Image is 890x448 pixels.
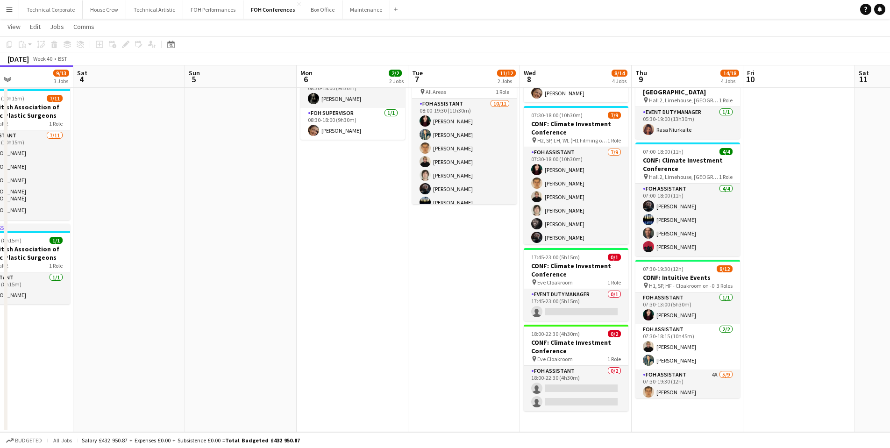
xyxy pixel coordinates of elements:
span: Hall 2, Limehouse, [GEOGRAPHIC_DATA] [649,97,719,104]
h3: CONF: Climate Investment Conference [524,338,628,355]
span: 9/13 [53,70,69,77]
span: Fri [747,69,755,77]
a: Edit [26,21,44,33]
app-job-card: 07:00-18:00 (11h)4/4CONF: Climate Investment Conference Hall 2, Limehouse, [GEOGRAPHIC_DATA]1 Rol... [635,142,740,256]
span: Mon [300,69,313,77]
div: 4 Jobs [721,78,739,85]
button: Technical Corporate [19,0,83,19]
span: 07:00-18:00 (11h) [643,148,684,155]
app-job-card: 07:30-19:30 (12h)8/12CONF: Intuitive Events H1, SP, HF - Cloakroom on -03 RolesFOH Assistant1/107... [635,260,740,398]
span: View [7,22,21,31]
span: 11 [857,74,869,85]
app-job-card: 07:30-18:00 (10h30m)7/9CONF: Climate Investment Conference H2, SP, LH, WL (H1 Filming only)1 Role... [524,106,628,244]
span: Total Budgeted £432 950.87 [225,437,300,444]
app-card-role: FOH Assistant2/207:30-18:15 (10h45m)[PERSON_NAME][PERSON_NAME] [635,324,740,370]
span: 9 [634,74,647,85]
span: 3 Roles [717,282,733,289]
a: Jobs [46,21,68,33]
span: 07:30-18:00 (10h30m) [531,112,583,119]
span: Sat [859,69,869,77]
app-job-card: 18:00-22:30 (4h30m)0/2CONF: Climate Investment Conference Eve Cloakroom1 RoleFOH Assistant0/218:0... [524,325,628,411]
span: 4/4 [719,148,733,155]
app-card-role: FOH Assistant4/407:00-18:00 (11h)[PERSON_NAME][PERSON_NAME][PERSON_NAME][PERSON_NAME] [635,184,740,256]
app-card-role: FOH Supervisor1/108:30-18:00 (9h30m)[PERSON_NAME] [300,108,405,140]
span: 4 [76,74,87,85]
button: Budgeted [5,435,43,446]
div: 3 Jobs [54,78,69,85]
span: 1 Role [49,262,63,269]
button: House Crew [83,0,126,19]
app-card-role: Event Duty Manager1/105:30-19:00 (13h30m)Rasa Niurkaite [635,107,740,139]
span: 2/2 [389,70,402,77]
button: Box Office [303,0,342,19]
span: 8/14 [612,70,627,77]
app-job-card: 17:45-23:00 (5h15m)0/1CONF: Climate Investment Conference Eve Cloakroom1 RoleEvent Duty Manager0/... [524,248,628,321]
span: 6 [299,74,313,85]
span: 8/12 [717,265,733,272]
div: 4 Jobs [612,78,627,85]
app-card-role: FOH Assistant1/107:30-13:00 (5h30m)[PERSON_NAME] [635,292,740,324]
span: Sat [77,69,87,77]
button: Technical Artistic [126,0,183,19]
span: 7/11 [47,95,63,102]
span: All Areas [426,88,446,95]
span: Budgeted [15,437,42,444]
span: 11/12 [497,70,516,77]
span: Edit [30,22,41,31]
h3: CONF: Climate Investment Conference [635,156,740,173]
button: FOH Performances [183,0,243,19]
span: H1, SP, HF - Cloakroom on -0 [649,282,714,289]
span: 1 Role [607,356,621,363]
span: Eve Cloakroom [537,279,573,286]
span: Comms [73,22,94,31]
span: Eve Cloakroom [537,356,573,363]
span: Tue [412,69,423,77]
span: 8 [522,74,536,85]
span: 1/1 [50,237,63,244]
div: 2 Jobs [389,78,404,85]
a: View [4,21,24,33]
h3: Hall 2, Limehouse, [GEOGRAPHIC_DATA] [635,79,740,96]
a: Comms [70,21,98,33]
app-card-role: FOH Assistant0/218:00-22:30 (4h30m) [524,366,628,411]
app-card-role: Event Duty Manager1/108:30-18:00 (9h30m)[PERSON_NAME] [300,76,405,108]
app-card-role: FOH Assistant7/907:30-18:00 (10h30m)[PERSON_NAME][PERSON_NAME][PERSON_NAME][PERSON_NAME][PERSON_N... [524,147,628,287]
span: 17:45-23:00 (5h15m) [531,254,580,261]
button: Maintenance [342,0,390,19]
h3: CONF: Climate Investment Conference [524,120,628,136]
span: 7/9 [608,112,621,119]
span: 07:30-19:30 (12h) [643,265,684,272]
div: Salary £432 950.87 + Expenses £0.00 + Subsistence £0.00 = [82,437,300,444]
h3: CONF: Climate Investment Conference [524,262,628,278]
span: Jobs [50,22,64,31]
h3: CONF: Intuitive Events [635,273,740,282]
div: 2 Jobs [498,78,515,85]
span: All jobs [51,437,74,444]
span: 1 Role [607,279,621,286]
span: Thu [635,69,647,77]
span: 7 [411,74,423,85]
span: 0/1 [608,254,621,261]
span: Week 40 [31,55,54,62]
span: H2, SP, LH, WL (H1 Filming only) [537,137,607,144]
div: BST [58,55,67,62]
span: Wed [524,69,536,77]
div: [DATE] [7,54,29,64]
span: 14/18 [720,70,739,77]
span: Hall 2, Limehouse, [GEOGRAPHIC_DATA] [649,173,719,180]
span: 1 Role [49,120,63,127]
span: 10 [746,74,755,85]
span: 0/2 [608,330,621,337]
app-card-role: Event Duty Manager0/117:45-23:00 (5h15m) [524,289,628,321]
span: 5 [187,74,200,85]
span: 18:00-22:30 (4h30m) [531,330,580,337]
div: 08:00-19:30 (11h30m)10/11CONF: Just Venues All Areas1 RoleFOH Assistant10/1108:00-19:30 (11h30m)[... [412,66,517,204]
app-job-card: 05:30-19:00 (13h30m)1/1Hall 2, Limehouse, [GEOGRAPHIC_DATA] Hall 2, Limehouse, [GEOGRAPHIC_DATA]1... [635,66,740,139]
button: FOH Conferences [243,0,303,19]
